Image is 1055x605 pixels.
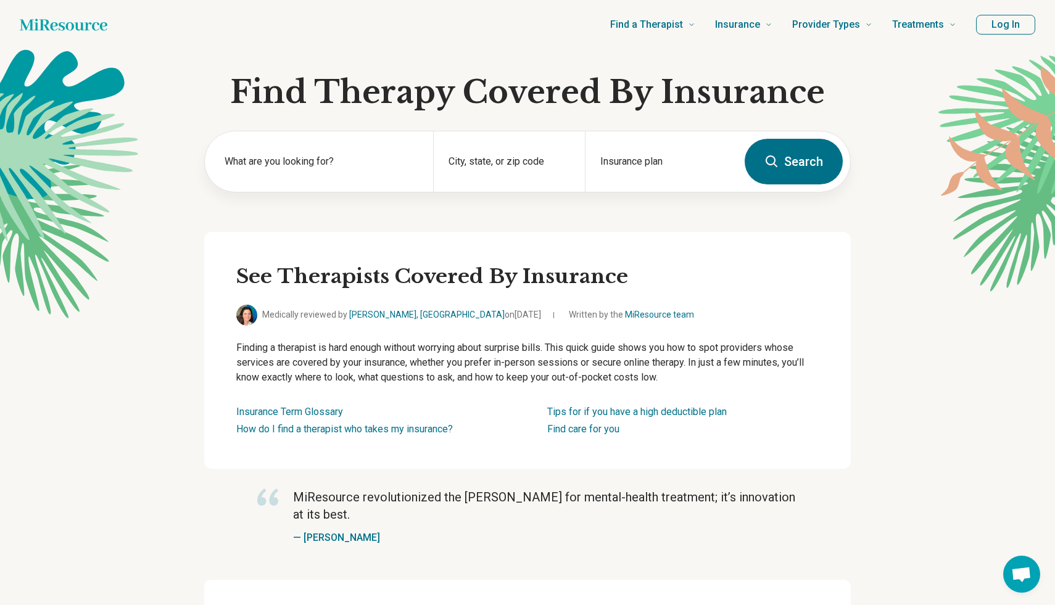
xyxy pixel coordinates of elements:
[505,310,541,319] span: on [DATE]
[745,139,843,184] button: Search
[293,488,798,523] p: MiResource revolutionized the [PERSON_NAME] for mental-health treatment; it’s innovation at its b...
[204,74,851,111] h1: Find Therapy Covered By Insurance
[236,264,819,290] h2: See Therapists Covered By Insurance
[892,16,944,33] span: Treatments
[569,308,694,321] span: Written by the
[20,12,107,37] a: Home page
[236,406,343,418] a: Insurance Term Glossary
[293,530,798,545] p: — [PERSON_NAME]
[625,310,694,319] a: MiResource team
[1003,556,1040,593] div: Open chat
[792,16,860,33] span: Provider Types
[976,15,1035,35] button: Log In
[225,154,418,169] label: What are you looking for?
[547,406,727,418] a: Tips for if you have a high deductible plan
[610,16,683,33] span: Find a Therapist
[262,308,541,321] span: Medically reviewed by
[547,423,619,435] a: Find care for you
[236,340,819,385] p: Finding a therapist is hard enough without worrying about surprise bills. This quick guide shows ...
[236,423,453,435] a: How do I find a therapist who takes my insurance?
[715,16,760,33] span: Insurance
[349,310,505,319] a: [PERSON_NAME], [GEOGRAPHIC_DATA]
